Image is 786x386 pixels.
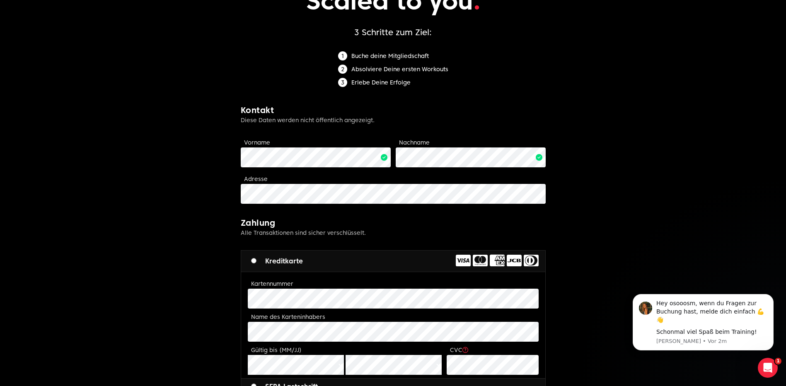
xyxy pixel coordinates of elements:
iframe: Intercom live chat [758,358,778,378]
label: CVC [450,347,468,353]
label: Adresse [244,176,268,182]
label: Nachname [399,139,430,146]
p: Diese Daten werden nicht öffentlich angezeigt. [241,116,546,124]
li: Buche deine Mitgliedschaft [338,51,448,60]
h2: Zahlung [241,217,546,229]
label: Name des Karteninhabers [251,314,325,320]
li: Erlebe Deine Erfolge [338,78,448,87]
span: 1 [775,358,781,364]
iframe: Intercom notifications Nachricht [620,292,786,382]
p: Alle Transaktionen sind sicher verschlüsselt. [241,229,546,237]
li: Absolviere Deine ersten Workouts [338,65,448,74]
input: Kreditkarte [251,258,256,263]
h2: Kontakt [241,104,546,116]
label: Kreditkarte [251,256,303,266]
label: Vorname [244,139,270,146]
label: Gültig bis (MM/JJ) [251,347,302,353]
h1: 3 Schritte zum Ziel: [241,27,546,38]
label: Kartennummer [251,280,293,287]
